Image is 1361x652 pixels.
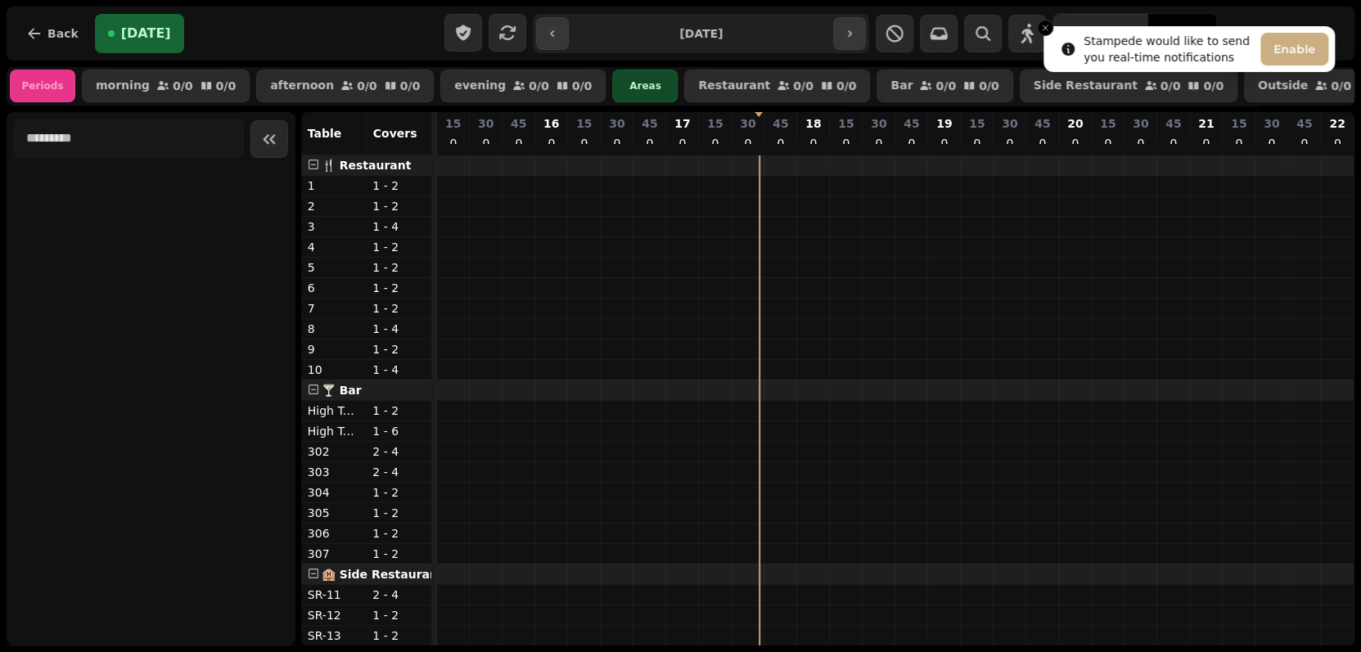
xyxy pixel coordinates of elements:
[1036,135,1049,151] p: 0
[372,259,425,276] p: 1 - 2
[1296,115,1312,132] p: 45
[838,115,854,132] p: 15
[979,80,999,92] p: 0 / 0
[250,120,288,158] button: Collapse sidebar
[308,627,360,644] p: SR-13
[1165,115,1181,132] p: 45
[1264,115,1279,132] p: 30
[1331,135,1344,151] p: 0
[740,115,755,132] p: 30
[121,27,171,40] span: [DATE]
[308,198,360,214] p: 2
[611,135,624,151] p: 0
[1133,115,1148,132] p: 30
[1100,115,1115,132] p: 15
[805,115,821,132] p: 18
[372,239,425,255] p: 1 - 2
[372,402,425,419] p: 1 - 2
[674,115,690,132] p: 17
[773,115,788,132] p: 45
[478,115,493,132] p: 30
[372,587,425,603] p: 2 - 4
[709,135,722,151] p: 0
[578,135,591,151] p: 0
[10,70,75,102] div: Periods
[1298,135,1311,151] p: 0
[440,70,606,102] button: evening0/00/0
[529,80,549,92] p: 0 / 0
[372,280,425,296] p: 1 - 2
[308,587,360,603] p: SR-11
[372,300,425,317] p: 1 - 2
[890,79,913,92] p: Bar
[807,135,820,151] p: 0
[642,115,657,132] p: 45
[372,443,425,460] p: 2 - 4
[935,80,956,92] p: 0 / 0
[877,70,1012,102] button: Bar0/00/0
[372,505,425,521] p: 1 - 2
[308,546,360,562] p: 307
[372,198,425,214] p: 1 - 2
[480,135,493,151] p: 0
[576,115,592,132] p: 15
[308,505,360,521] p: 305
[872,135,886,151] p: 0
[1160,80,1181,92] p: 0 / 0
[372,484,425,501] p: 1 - 2
[308,300,360,317] p: 7
[82,70,250,102] button: morning0/00/0
[308,607,360,623] p: SR-12
[454,79,506,92] p: evening
[173,80,193,92] p: 0 / 0
[1037,20,1053,36] button: Close toast
[216,80,237,92] p: 0 / 0
[936,115,952,132] p: 19
[373,127,417,140] span: Covers
[609,115,624,132] p: 30
[308,525,360,542] p: 306
[1034,79,1138,92] p: Side Restaurant
[1258,79,1308,92] p: Outside
[322,159,412,172] span: 🍴 Restaurant
[698,79,770,92] p: Restaurant
[572,80,593,92] p: 0 / 0
[372,525,425,542] p: 1 - 2
[372,464,425,480] p: 2 - 4
[969,115,985,132] p: 15
[308,464,360,480] p: 303
[308,321,360,337] p: 8
[1265,135,1278,151] p: 0
[836,80,857,92] p: 0 / 0
[322,384,362,397] span: 🍸 Bar
[308,341,360,357] p: 9
[308,484,360,501] p: 304
[676,135,689,151] p: 0
[308,259,360,276] p: 5
[270,79,334,92] p: afternoon
[707,115,723,132] p: 15
[1331,80,1351,92] p: 0 / 0
[1329,115,1345,132] p: 22
[741,135,755,151] p: 0
[13,14,92,53] button: Back
[1067,115,1083,132] p: 20
[1200,135,1213,151] p: 0
[905,135,918,151] p: 0
[1069,135,1082,151] p: 0
[511,115,526,132] p: 45
[47,28,79,39] span: Back
[447,135,460,151] p: 0
[372,546,425,562] p: 1 - 2
[971,135,984,151] p: 0
[793,80,813,92] p: 0 / 0
[1231,115,1246,132] p: 15
[1167,135,1180,151] p: 0
[256,70,434,102] button: afternoon0/00/0
[545,135,558,151] p: 0
[1260,33,1328,65] button: Enable
[322,568,444,581] span: 🏨 Side Restaurant
[1203,80,1224,92] p: 0 / 0
[512,135,525,151] p: 0
[904,115,919,132] p: 45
